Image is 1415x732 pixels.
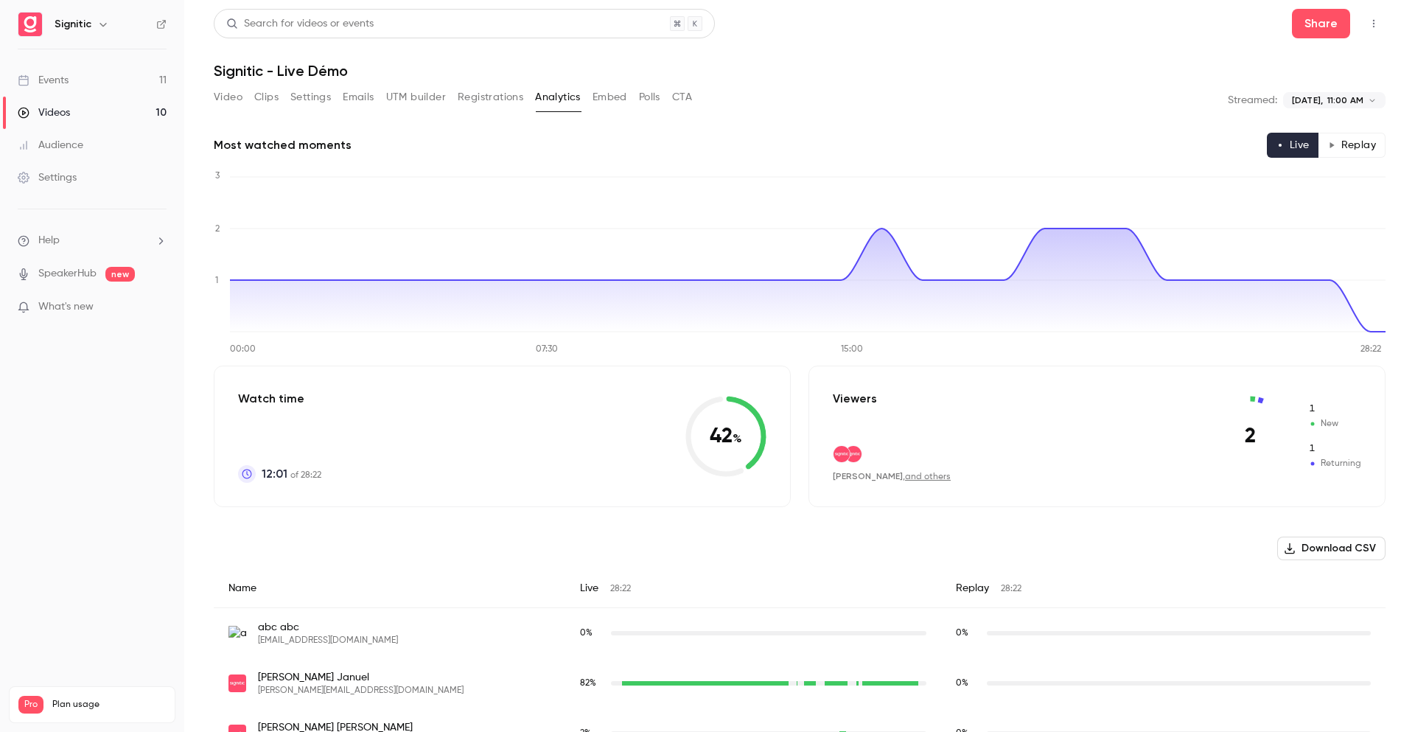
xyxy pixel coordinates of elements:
[1308,417,1361,431] span: New
[1267,133,1319,158] button: Live
[18,170,77,185] div: Settings
[254,86,279,109] button: Clips
[38,233,60,248] span: Help
[1308,402,1361,416] span: New
[18,696,43,714] span: Pro
[18,73,69,88] div: Events
[1327,94,1363,107] span: 11:00 AM
[214,658,1386,708] div: meline.januel@signitic.com
[55,17,91,32] h6: Signitic
[458,86,523,109] button: Registrations
[105,267,135,282] span: new
[833,390,877,408] p: Viewers
[1360,345,1381,354] tspan: 28:22
[1308,457,1361,470] span: Returning
[941,569,1386,608] div: Replay
[833,470,951,483] div: ,
[18,138,83,153] div: Audience
[38,299,94,315] span: What's new
[214,86,242,109] button: Video
[215,172,220,181] tspan: 3
[215,276,218,285] tspan: 1
[215,225,220,234] tspan: 2
[833,471,903,481] span: [PERSON_NAME]
[593,86,627,109] button: Embed
[228,626,246,641] img: abc.fr
[1277,537,1386,560] button: Download CSV
[214,136,352,154] h2: Most watched moments
[38,266,97,282] a: SpeakerHub
[956,627,979,640] span: Replay watch time
[290,86,331,109] button: Settings
[1292,9,1350,38] button: Share
[580,679,596,688] span: 82 %
[238,390,321,408] p: Watch time
[214,569,565,608] div: Name
[639,86,660,109] button: Polls
[565,569,941,608] div: Live
[258,685,464,697] span: [PERSON_NAME][EMAIL_ADDRESS][DOMAIN_NAME]
[1292,94,1323,107] span: [DATE],
[1308,442,1361,456] span: Returning
[258,620,398,635] span: abc abc
[1001,585,1021,593] span: 28:22
[956,677,979,690] span: Replay watch time
[580,677,604,690] span: Live watch time
[262,465,321,483] p: of 28:22
[845,446,862,462] img: signitic.com
[580,627,604,640] span: Live watch time
[386,86,446,109] button: UTM builder
[18,105,70,120] div: Videos
[1228,93,1277,108] p: Streamed:
[52,699,166,711] span: Plan usage
[956,629,968,638] span: 0 %
[580,629,593,638] span: 0 %
[841,345,863,354] tspan: 15:00
[258,670,464,685] span: [PERSON_NAME] Januel
[214,62,1386,80] h1: Signitic - Live Démo
[258,635,398,646] span: [EMAIL_ADDRESS][DOMAIN_NAME]
[956,679,968,688] span: 0 %
[536,345,558,354] tspan: 07:30
[672,86,692,109] button: CTA
[226,16,374,32] div: Search for videos or events
[18,13,42,36] img: Signitic
[262,465,287,483] span: 12:01
[535,86,581,109] button: Analytics
[1318,133,1386,158] button: Replay
[228,675,246,692] img: signitic.com
[214,608,1386,659] div: abc@abc.fr
[18,233,167,248] li: help-dropdown-opener
[230,345,256,354] tspan: 00:00
[905,473,951,481] a: and others
[343,86,374,109] button: Emails
[1362,12,1386,35] button: Top Bar Actions
[834,446,850,462] img: signitic.com
[610,585,631,593] span: 28:22
[149,301,167,314] iframe: Noticeable Trigger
